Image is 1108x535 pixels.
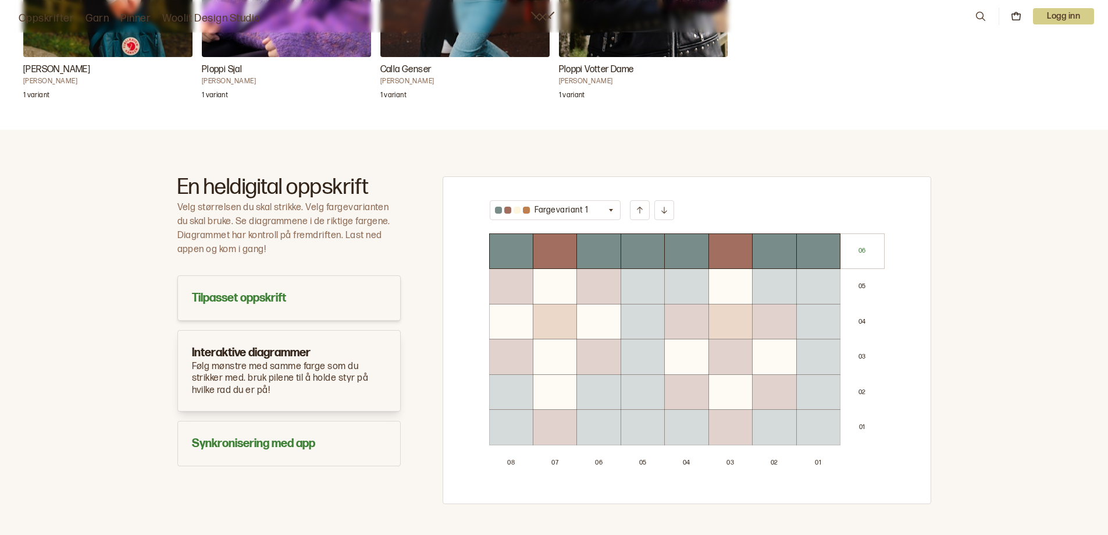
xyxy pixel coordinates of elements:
h3: [PERSON_NAME] [23,63,193,77]
h3: Interaktive diagrammer [192,345,386,361]
p: 0 6 [595,459,603,467]
p: 0 3 [858,353,866,361]
p: 0 7 [551,459,558,467]
h3: Synkronisering med app [192,435,386,452]
h3: Ploppi Sjal [202,63,371,77]
p: 0 4 [683,459,690,467]
a: Woolit [531,12,554,21]
button: User dropdown [1033,8,1094,24]
p: Følg mønstre med samme farge som du strikker med. bruk pilene til å holde styr på hvilke rad du e... [192,361,386,397]
h4: [PERSON_NAME] [559,77,728,86]
h4: [PERSON_NAME] [202,77,371,86]
p: Velg størrelsen du skal strikke. Velg fargevarianten du skal bruke. Se diagrammene i de riktige f... [177,201,401,257]
h4: [PERSON_NAME] [380,77,550,86]
p: 0 8 [507,459,515,467]
p: 0 1 [859,423,865,431]
h4: [PERSON_NAME] [23,77,193,86]
p: Logg inn [1033,8,1094,24]
a: Pinner [120,10,151,27]
p: 1 variant [202,91,228,102]
p: 0 2 [771,459,778,467]
p: 0 5 [639,459,647,467]
p: 0 1 [815,459,821,467]
h3: Ploppi Votter Dame [559,63,728,77]
p: 0 4 [858,318,866,326]
a: Woolit Design Studio [162,10,261,27]
p: 0 2 [858,388,866,396]
p: 1 variant [559,91,585,102]
p: 0 6 [858,247,866,255]
p: 1 variant [23,91,49,102]
button: Fargevariant 1 [490,200,621,220]
p: Fargevariant 1 [535,204,589,216]
h2: En heldigital oppskrift [177,176,401,199]
p: 0 3 [726,459,734,467]
p: 1 variant [380,91,407,102]
p: 0 5 [858,282,866,290]
h3: Calla Genser [380,63,550,77]
h3: Tilpasset oppskrift [192,290,386,306]
a: Garn [85,10,109,27]
a: Oppskrifter [19,10,74,27]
